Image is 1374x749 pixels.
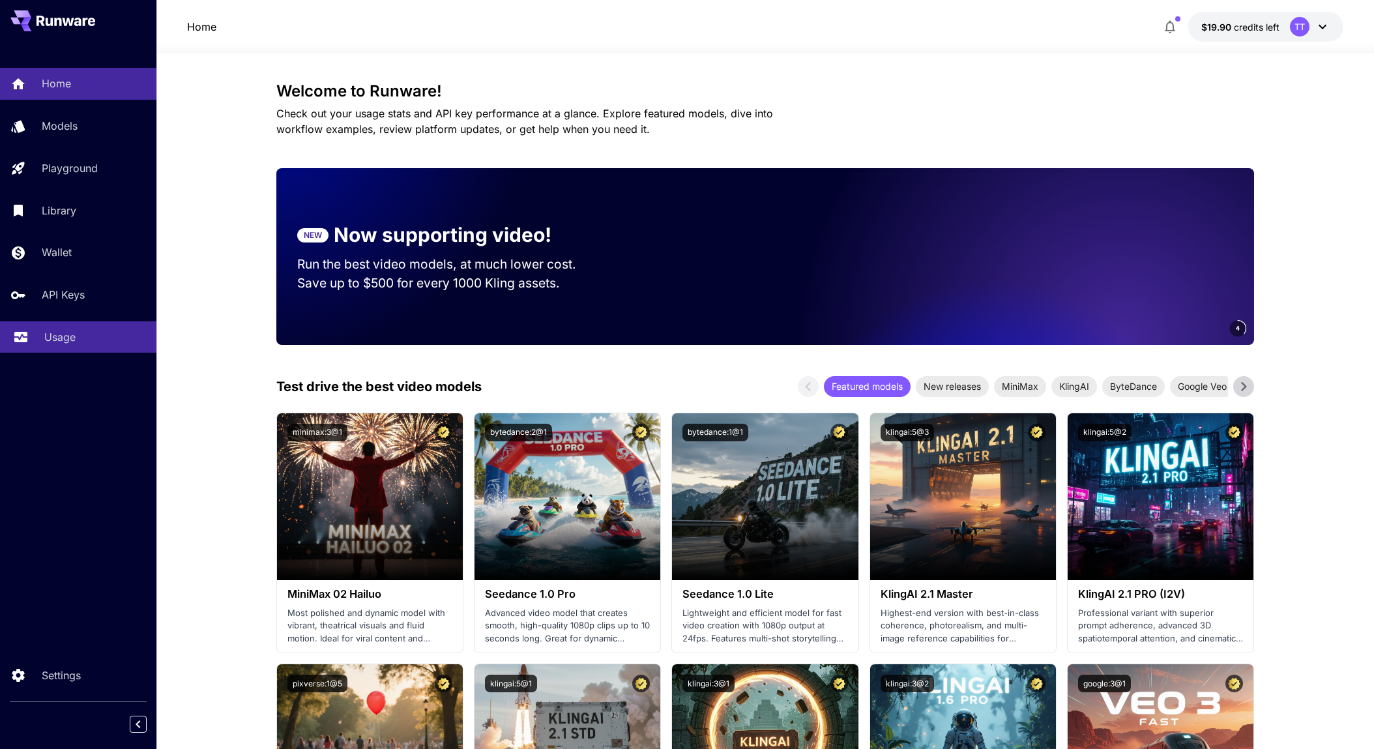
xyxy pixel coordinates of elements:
[632,424,650,441] button: Certified Model – Vetted for best performance and includes a commercial license.
[435,424,452,441] button: Certified Model – Vetted for best performance and includes a commercial license.
[287,588,452,600] h3: MiniMax 02 Hailuo
[682,607,847,645] p: Lightweight and efficient model for fast video creation with 1080p output at 24fps. Features mult...
[824,379,911,393] span: Featured models
[1234,22,1279,33] span: credits left
[881,675,934,692] button: klingai:3@2
[1102,376,1165,397] div: ByteDance
[1028,675,1045,692] button: Certified Model – Vetted for best performance and includes a commercial license.
[334,220,551,250] p: Now supporting video!
[830,424,848,441] button: Certified Model – Vetted for best performance and includes a commercial license.
[1078,588,1243,600] h3: KlingAI 2.1 PRO (I2V)
[485,607,650,645] p: Advanced video model that creates smooth, high-quality 1080p clips up to 10 seconds long. Great f...
[1236,323,1240,333] span: 4
[916,376,989,397] div: New releases
[139,712,156,736] div: Collapse sidebar
[1051,379,1097,393] span: KlingAI
[297,255,601,274] p: Run the best video models, at much lower cost.
[1051,376,1097,397] div: KlingAI
[42,203,76,218] p: Library
[1170,379,1235,393] span: Google Veo
[682,588,847,600] h3: Seedance 1.0 Lite
[287,424,347,441] button: minimax:3@1
[277,413,463,580] img: alt
[1188,12,1343,42] button: $19.9038TT
[1078,675,1131,692] button: google:3@1
[1201,22,1234,33] span: $19.90
[870,413,1056,580] img: alt
[485,588,650,600] h3: Seedance 1.0 Pro
[1068,413,1253,580] img: alt
[42,244,72,260] p: Wallet
[881,607,1045,645] p: Highest-end version with best-in-class coherence, photorealism, and multi-image reference capabil...
[830,675,848,692] button: Certified Model – Vetted for best performance and includes a commercial license.
[1225,675,1243,692] button: Certified Model – Vetted for best performance and includes a commercial license.
[42,118,78,134] p: Models
[42,668,81,683] p: Settings
[130,716,147,733] button: Collapse sidebar
[42,160,98,176] p: Playground
[287,675,347,692] button: pixverse:1@5
[824,376,911,397] div: Featured models
[276,82,1254,100] h3: Welcome to Runware!
[276,107,773,136] span: Check out your usage stats and API key performance at a glance. Explore featured models, dive int...
[187,19,216,35] a: Home
[297,274,601,293] p: Save up to $500 for every 1000 Kling assets.
[1225,424,1243,441] button: Certified Model – Vetted for best performance and includes a commercial license.
[672,413,858,580] img: alt
[1290,17,1309,37] div: TT
[485,424,552,441] button: bytedance:2@1
[632,675,650,692] button: Certified Model – Vetted for best performance and includes a commercial license.
[475,413,660,580] img: alt
[1078,424,1132,441] button: klingai:5@2
[276,377,482,396] p: Test drive the best video models
[485,675,537,692] button: klingai:5@1
[287,607,452,645] p: Most polished and dynamic model with vibrant, theatrical visuals and fluid motion. Ideal for vira...
[1170,376,1235,397] div: Google Veo
[1201,20,1279,34] div: $19.9038
[44,329,76,345] p: Usage
[994,379,1046,393] span: MiniMax
[187,19,216,35] nav: breadcrumb
[304,229,322,241] p: NEW
[42,287,85,302] p: API Keys
[1102,379,1165,393] span: ByteDance
[1028,424,1045,441] button: Certified Model – Vetted for best performance and includes a commercial license.
[435,675,452,692] button: Certified Model – Vetted for best performance and includes a commercial license.
[682,424,748,441] button: bytedance:1@1
[881,424,934,441] button: klingai:5@3
[881,588,1045,600] h3: KlingAI 2.1 Master
[1078,607,1243,645] p: Professional variant with superior prompt adherence, advanced 3D spatiotemporal attention, and ci...
[994,376,1046,397] div: MiniMax
[42,76,71,91] p: Home
[916,379,989,393] span: New releases
[682,675,735,692] button: klingai:3@1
